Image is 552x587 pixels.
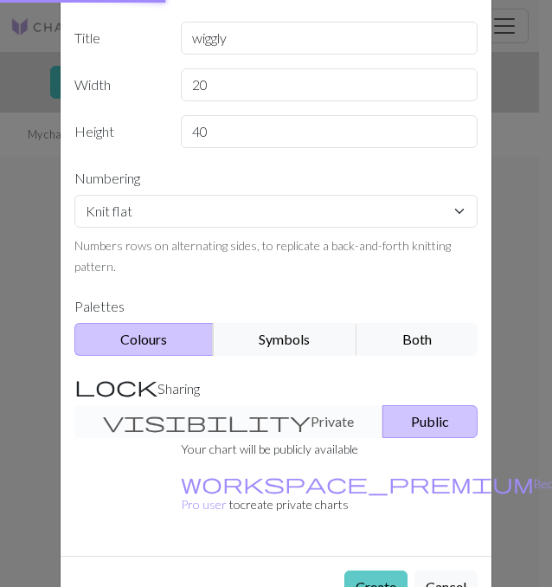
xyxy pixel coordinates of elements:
button: Public [382,405,478,438]
label: Width [64,68,170,101]
button: Colours [74,323,214,356]
label: Sharing [64,370,488,405]
button: Both [356,323,478,356]
span: workspace_premium [181,471,534,495]
button: Symbols [213,323,356,356]
label: Palettes [64,290,488,323]
label: Title [64,22,170,55]
small: Your chart will be publicly available [181,442,358,456]
small: Numbers rows on alternating sides, to replicate a back-and-forth knitting pattern. [74,238,451,274]
label: Height [64,115,170,148]
label: Numbering [64,162,488,195]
